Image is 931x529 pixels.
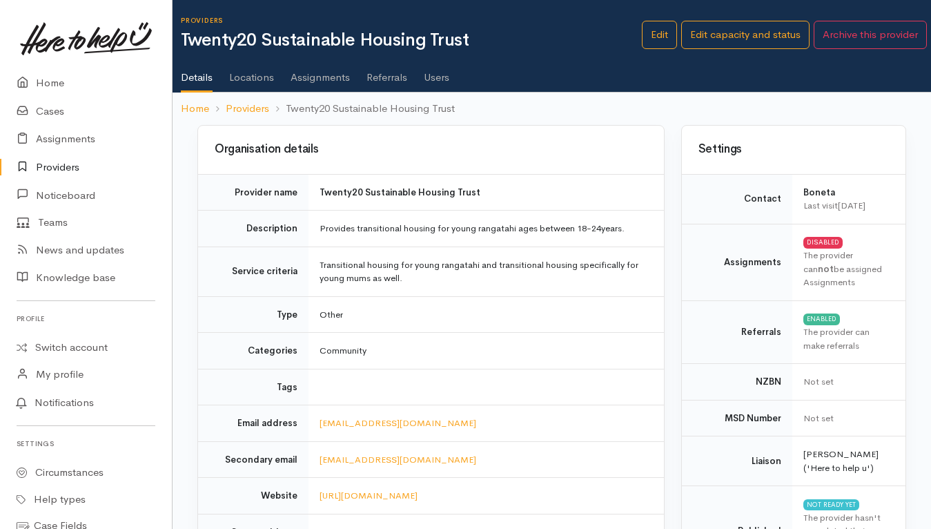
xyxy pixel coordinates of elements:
[803,314,840,325] div: ENABLED
[320,417,476,429] a: [EMAIL_ADDRESS][DOMAIN_NAME]
[198,174,308,211] td: Provider name
[291,53,350,92] a: Assignments
[308,247,664,296] td: Transitional housing for young rangatahi and transitional housing specifically for young mums as ...
[682,436,792,486] td: Liaison
[215,143,647,156] h3: Organisation details
[803,249,889,289] div: The provider can be assigned Assignments
[803,186,835,198] b: Boneta
[682,400,792,436] td: MSD Number
[803,412,889,425] div: Not set
[198,405,308,442] td: Email address
[198,296,308,333] td: Type
[642,21,677,49] a: Edit
[17,309,155,328] h6: Profile
[366,53,407,92] a: Referrals
[803,375,889,389] div: Not set
[681,21,810,49] a: Edit capacity and status
[320,454,476,465] a: [EMAIL_ADDRESS][DOMAIN_NAME]
[682,224,792,300] td: Assignments
[198,441,308,478] td: Secondary email
[803,199,889,213] div: Last visit
[181,101,209,117] a: Home
[792,436,905,486] td: [PERSON_NAME] ('Here to help u')
[198,211,308,247] td: Description
[181,53,213,93] a: Details
[803,325,889,352] div: The provider can make referrals
[803,237,843,248] div: DISABLED
[682,174,792,224] td: Contact
[17,434,155,453] h6: Settings
[226,101,269,117] a: Providers
[229,53,274,92] a: Locations
[198,333,308,369] td: Categories
[838,200,865,211] time: [DATE]
[803,499,859,510] div: NOT READY YET
[173,93,931,125] nav: breadcrumb
[181,30,642,50] h1: Twenty20 Sustainable Housing Trust
[682,364,792,401] td: NZBN
[198,247,308,296] td: Service criteria
[198,478,308,514] td: Website
[682,300,792,364] td: Referrals
[198,369,308,405] td: Tags
[814,21,927,49] button: Archive this provider
[181,17,642,24] h6: Providers
[424,53,449,92] a: Users
[320,186,480,198] b: Twenty20 Sustainable Housing Trust
[698,143,889,156] h3: Settings
[308,333,664,369] td: Community
[818,263,834,275] b: not
[308,296,664,333] td: Other
[308,211,664,247] td: Provides transitional housing for young rangatahi ages between 18-24years.
[320,490,418,501] a: [URL][DOMAIN_NAME]
[269,101,455,117] li: Twenty20 Sustainable Housing Trust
